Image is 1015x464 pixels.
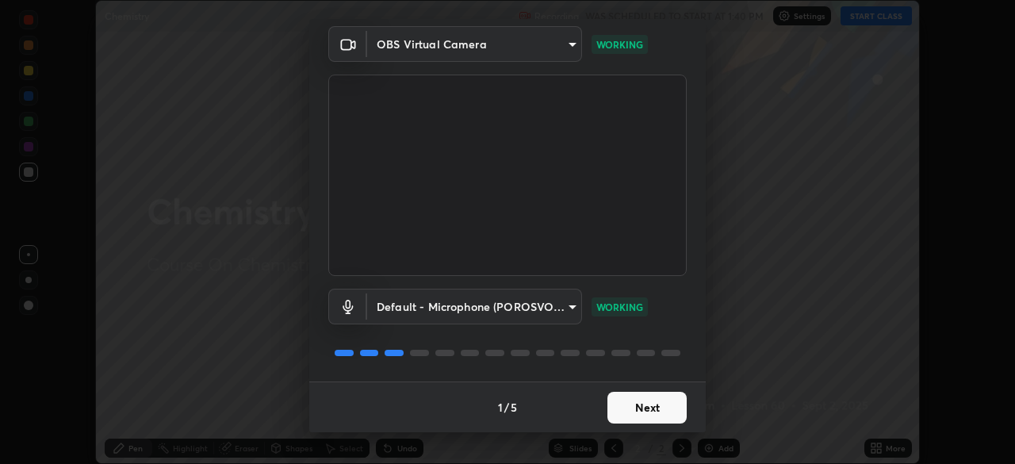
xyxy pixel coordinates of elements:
h4: 5 [511,399,517,416]
button: Next [607,392,687,424]
div: OBS Virtual Camera [367,289,582,324]
h4: / [504,399,509,416]
p: WORKING [596,300,643,314]
h4: 1 [498,399,503,416]
p: WORKING [596,37,643,52]
div: OBS Virtual Camera [367,26,582,62]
